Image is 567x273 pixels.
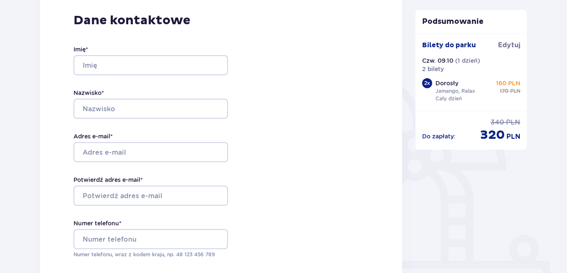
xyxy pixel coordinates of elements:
[500,87,509,95] span: 170
[73,13,369,28] p: Dane kontaktowe
[480,127,505,143] span: 320
[491,118,504,127] span: 340
[73,176,143,184] label: Potwierdź adres e-mail *
[73,99,228,119] input: Nazwisko
[415,17,527,27] p: Podsumowanie
[422,78,432,88] div: 2 x
[510,87,520,95] span: PLN
[422,132,456,140] p: Do zapłaty :
[506,132,520,141] span: PLN
[435,87,475,95] p: Jamango, Relax
[73,45,88,54] label: Imię *
[73,219,121,227] label: Numer telefonu *
[496,79,520,87] p: 160 PLN
[435,95,462,102] p: Cały dzień
[498,41,520,50] span: Edytuj
[435,79,458,87] p: Dorosły
[506,118,520,127] span: PLN
[73,251,228,258] p: Numer telefonu, wraz z kodem kraju, np. 48 ​123 ​456 ​789
[73,89,104,97] label: Nazwisko *
[73,186,228,206] input: Potwierdź adres e-mail
[422,56,453,65] p: Czw. 09.10
[422,41,476,50] p: Bilety do parku
[73,55,228,75] input: Imię
[73,142,228,162] input: Adres e-mail
[73,132,113,140] label: Adres e-mail *
[455,56,480,65] p: ( 1 dzień )
[422,65,444,73] p: 2 bilety
[73,229,228,249] input: Numer telefonu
